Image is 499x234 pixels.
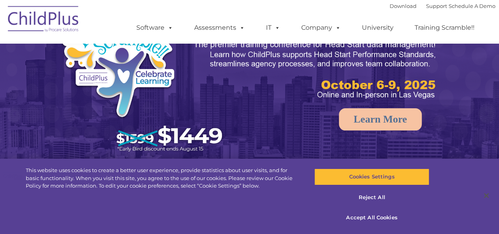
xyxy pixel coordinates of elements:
a: Company [293,20,349,36]
a: Software [128,20,181,36]
span: Phone number [110,85,144,91]
button: Close [478,187,495,204]
button: Reject All [314,189,429,206]
div: This website uses cookies to create a better user experience, provide statistics about user visit... [26,167,299,190]
a: IT [258,20,288,36]
a: Training Scramble!! [407,20,482,36]
a: Learn More [339,108,422,130]
font: | [390,3,495,9]
a: Download [390,3,417,9]
a: Schedule A Demo [449,3,495,9]
button: Cookies Settings [314,169,429,185]
a: Assessments [186,20,253,36]
a: Support [426,3,447,9]
button: Accept All Cookies [314,209,429,226]
a: University [354,20,401,36]
img: ChildPlus by Procare Solutions [4,0,83,40]
span: Last name [110,52,134,58]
